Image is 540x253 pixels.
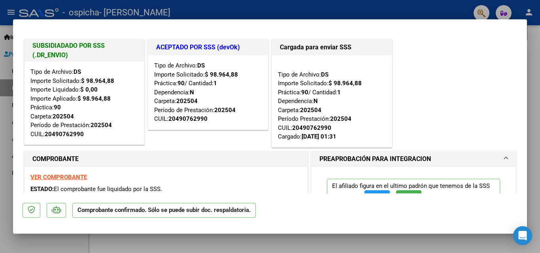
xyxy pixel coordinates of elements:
strong: 202504 [214,107,236,114]
div: Tipo de Archivo: Importe Solicitado: Práctica: / Cantidad: Dependencia: Carpeta: Período de Prest... [154,61,262,124]
strong: DS [321,71,329,78]
strong: N [313,97,318,105]
strong: 90 [54,104,61,111]
button: SSS [396,190,421,205]
button: FTP [364,190,390,205]
h1: PREAPROBACIÓN PARA INTEGRACION [319,154,431,164]
strong: 1 [213,80,217,87]
strong: $ 98.964,88 [81,77,114,84]
div: 20490762990 [45,130,84,139]
strong: 202504 [53,113,74,120]
strong: 90 [301,89,308,96]
h1: ACEPTADO POR SSS (devOk) [156,43,260,52]
strong: $ 98.964,88 [77,95,111,102]
span: ESTADO: [30,186,54,193]
strong: DS [74,68,81,75]
strong: [DATE] 01:31 [302,133,336,140]
h1: SUBSIDIADADO POR SSS (.DR_ENVIO) [32,41,136,60]
p: El afiliado figura en el ultimo padrón que tenemos de la SSS de [327,179,500,208]
span: El comprobante fue liquidado por la SSS. [54,186,162,193]
div: 20490762990 [292,124,331,133]
div: Open Intercom Messenger [513,226,532,245]
mat-expansion-panel-header: PREAPROBACIÓN PARA INTEGRACION [312,151,515,167]
a: VER COMPROBANTE [30,174,87,181]
strong: $ 98.964,88 [329,80,362,87]
strong: 202504 [91,122,112,129]
strong: 1 [337,89,341,96]
strong: 202504 [300,107,321,114]
div: Tipo de Archivo: Importe Solicitado: Importe Liquidado: Importe Aplicado: Práctica: Carpeta: Perí... [30,67,138,139]
strong: N [190,89,194,96]
strong: 202504 [330,115,351,122]
strong: 202504 [176,97,198,105]
strong: DS [197,62,205,69]
strong: $ 98.964,88 [205,71,238,78]
div: Tipo de Archivo: Importe Solicitado: Práctica: / Cantidad: Dependencia: Carpeta: Período Prestaci... [278,61,386,141]
p: Comprobante confirmado. Sólo se puede subir doc. respaldatoria. [72,203,256,218]
strong: $ 0,00 [80,86,98,93]
strong: COMPROBANTE [32,155,79,163]
strong: 90 [177,80,185,87]
div: 20490762990 [168,114,208,124]
h1: Cargada para enviar SSS [280,43,384,52]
